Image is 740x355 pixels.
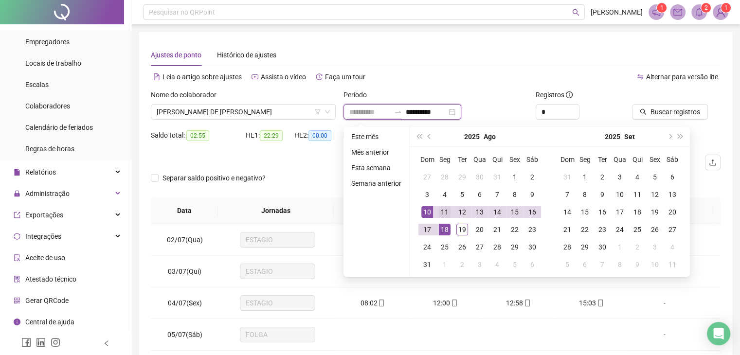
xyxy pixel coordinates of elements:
[25,145,74,153] span: Regras de horas
[474,171,486,183] div: 30
[594,238,611,256] td: 2025-09-30
[629,238,646,256] td: 2025-10-02
[474,241,486,253] div: 27
[632,189,643,200] div: 11
[25,297,69,304] span: Gerar QRCode
[664,203,681,221] td: 2025-09-20
[559,186,576,203] td: 2025-09-07
[506,203,523,221] td: 2025-08-15
[629,221,646,238] td: 2025-09-25
[579,189,591,200] div: 8
[526,171,538,183] div: 2
[436,238,453,256] td: 2025-08-25
[695,8,704,17] span: bell
[25,232,61,240] span: Integrações
[436,168,453,186] td: 2025-07-28
[186,130,209,141] span: 02:55
[561,171,573,183] div: 31
[347,131,405,142] li: Este mês
[471,151,488,168] th: Qua
[667,259,678,270] div: 11
[667,206,678,218] div: 20
[377,300,385,306] span: mobile
[509,224,521,235] div: 22
[14,233,20,240] span: sync
[436,221,453,238] td: 2025-08-18
[25,124,93,131] span: Calendário de feriados
[316,73,323,80] span: history
[453,186,471,203] td: 2025-08-05
[25,81,49,89] span: Escalas
[629,256,646,273] td: 2025-10-09
[596,241,608,253] div: 30
[421,171,433,183] div: 27
[14,212,20,218] span: export
[151,197,218,224] th: Data
[51,337,60,347] span: instagram
[421,259,433,270] div: 31
[611,221,629,238] td: 2025-09-24
[579,224,591,235] div: 22
[159,173,270,183] span: Separar saldo positivo e negativo?
[667,224,678,235] div: 27
[424,127,435,146] button: prev-year
[25,254,65,262] span: Aceite de uso
[21,337,31,347] span: facebook
[506,299,523,307] span: 12:58
[611,168,629,186] td: 2025-09-03
[632,171,643,183] div: 4
[614,259,626,270] div: 8
[506,221,523,238] td: 2025-08-22
[343,89,373,100] label: Período
[646,203,664,221] td: 2025-09-19
[25,168,56,176] span: Relatórios
[421,241,433,253] div: 24
[596,224,608,235] div: 23
[667,171,678,183] div: 6
[347,162,405,174] li: Esta semana
[632,241,643,253] div: 2
[566,91,573,98] span: info-circle
[572,9,579,16] span: search
[436,203,453,221] td: 2025-08-11
[523,168,541,186] td: 2025-08-02
[157,105,330,119] span: VITOR MARQUES DE CARVALHO XAVIER
[167,236,203,244] span: 02/07(Qua)
[488,186,506,203] td: 2025-08-07
[151,130,246,141] div: Saldo total:
[614,171,626,183] div: 3
[526,259,538,270] div: 6
[667,241,678,253] div: 4
[611,238,629,256] td: 2025-10-01
[506,186,523,203] td: 2025-08-08
[509,189,521,200] div: 8
[523,238,541,256] td: 2025-08-30
[474,189,486,200] div: 6
[491,171,503,183] div: 31
[657,3,667,13] sup: 1
[637,73,644,80] span: swap
[576,256,594,273] td: 2025-10-06
[168,267,201,275] span: 03/07(Qui)
[559,238,576,256] td: 2025-09-28
[614,224,626,235] div: 24
[439,241,451,253] div: 25
[646,151,664,168] th: Sex
[660,4,664,11] span: 1
[151,51,201,59] span: Ajustes de ponto
[611,203,629,221] td: 2025-09-17
[246,327,309,342] span: FOLGA
[14,190,20,197] span: lock
[632,259,643,270] div: 9
[632,224,643,235] div: 25
[611,186,629,203] td: 2025-09-10
[491,206,503,218] div: 14
[439,171,451,183] div: 28
[707,322,730,345] div: Open Intercom Messenger
[488,168,506,186] td: 2025-07-31
[649,259,661,270] div: 10
[162,73,242,81] span: Leia o artigo sobre ajustes
[418,238,436,256] td: 2025-08-24
[579,241,591,253] div: 29
[418,151,436,168] th: Dom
